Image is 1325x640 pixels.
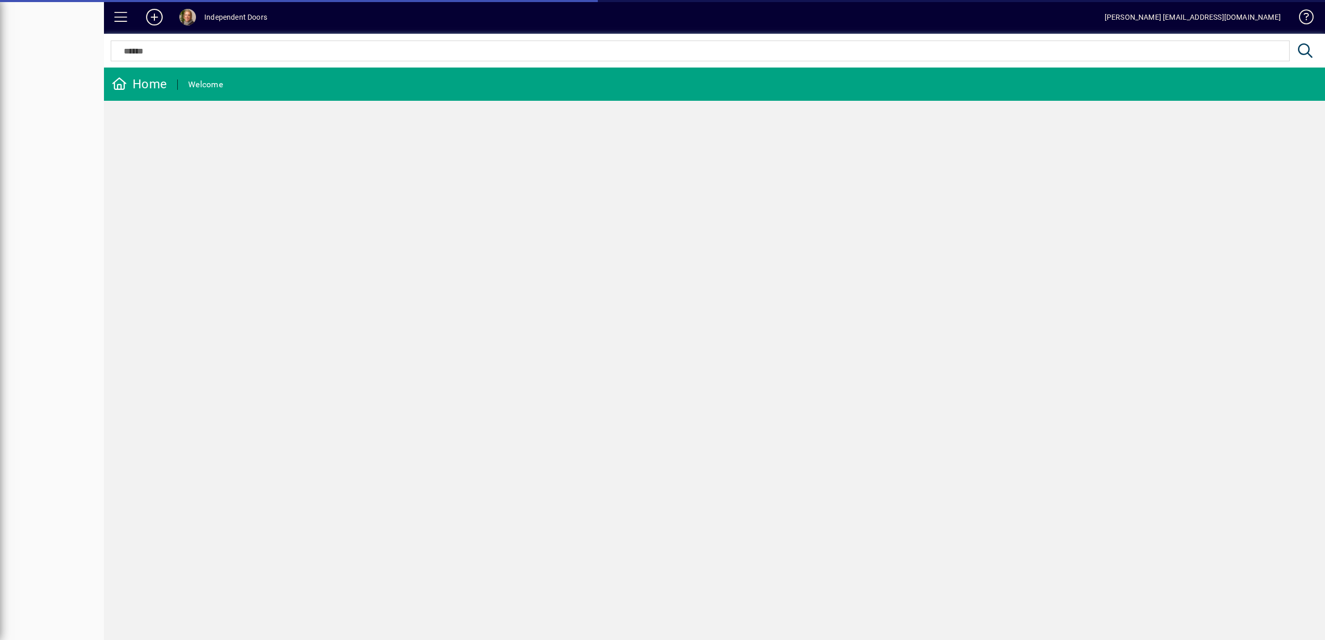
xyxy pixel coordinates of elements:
[1105,9,1281,25] div: [PERSON_NAME] [EMAIL_ADDRESS][DOMAIN_NAME]
[171,8,204,26] button: Profile
[112,76,167,92] div: Home
[1291,2,1312,36] a: Knowledge Base
[188,76,223,93] div: Welcome
[204,9,267,25] div: Independent Doors
[138,8,171,26] button: Add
